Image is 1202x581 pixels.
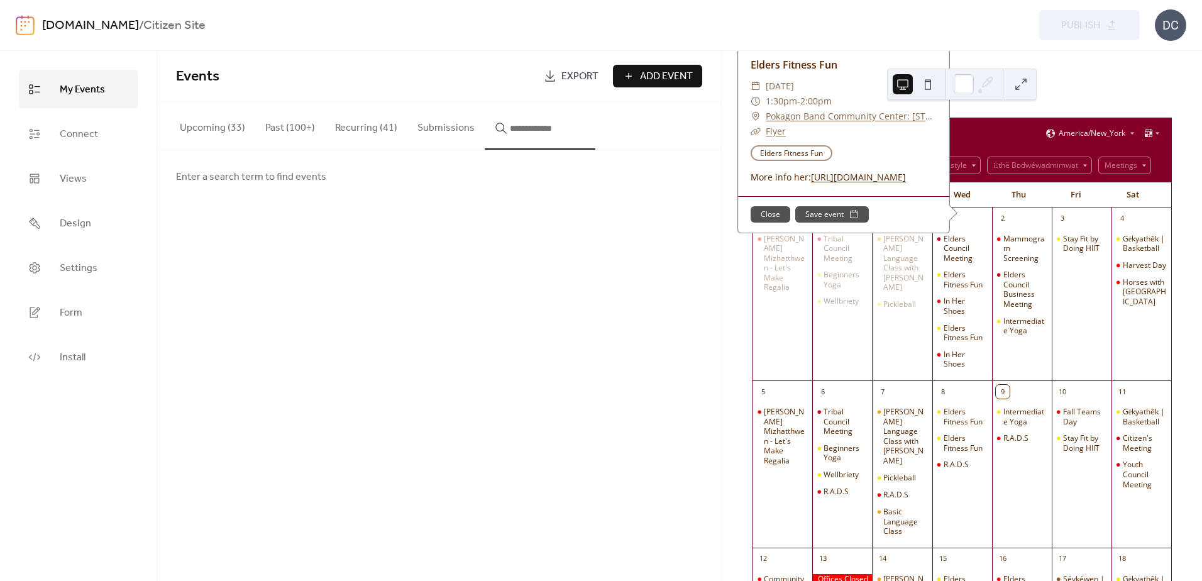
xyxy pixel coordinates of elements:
[751,94,761,109] div: ​
[751,79,761,94] div: ​
[872,490,932,500] div: R.A.D.S
[812,470,872,480] div: Wellbriety
[60,303,82,323] span: Form
[176,63,219,91] span: Events
[19,248,138,287] a: Settings
[1052,433,1111,453] div: Stay Fit by Doing HIIT
[824,487,849,497] div: R.A.D.S
[1003,316,1047,336] div: Intermediate Yoga
[990,182,1047,207] div: Thu
[1056,552,1069,566] div: 17
[1052,234,1111,253] div: Stay Fit by Doing HIIT
[872,473,932,483] div: Pickleball
[824,407,867,436] div: Tribal Council Meeting
[996,385,1010,399] div: 9
[756,385,770,399] div: 5
[992,234,1052,263] div: Mammogram Screening
[19,114,138,153] a: Connect
[944,433,987,453] div: Elders Fitness Fun
[824,443,867,463] div: Beginners Yoga
[992,407,1052,426] div: Intermediate Yoga
[764,407,807,466] div: [PERSON_NAME] Mizhatthwen - Let's Make Regalia
[1115,212,1129,226] div: 4
[883,407,927,466] div: [PERSON_NAME] Language Class with [PERSON_NAME]
[812,270,872,289] div: Beginners Yoga
[60,348,85,367] span: Install
[992,316,1052,336] div: Intermediate Yoga
[766,109,937,124] a: Pokagon Band Community Center: [STREET_ADDRESS]
[824,234,867,263] div: Tribal Council Meeting
[1056,385,1069,399] div: 10
[944,270,987,289] div: Elders Fitness Fun
[60,80,105,99] span: My Events
[255,102,325,148] button: Past (100+)
[1115,385,1129,399] div: 11
[944,407,987,426] div: Elders Fitness Fun
[60,258,97,278] span: Settings
[139,14,143,38] b: /
[1003,433,1028,443] div: R.A.D.S
[764,234,807,293] div: [PERSON_NAME] Mizhatthwen - Let's Make Regalia
[42,14,139,38] a: [DOMAIN_NAME]
[60,214,91,233] span: Design
[143,14,206,38] b: Citizen Site
[60,124,98,144] span: Connect
[872,299,932,309] div: Pickleball
[1111,407,1171,426] div: Gėkyathêk | Basketball
[19,338,138,376] a: Install
[811,171,906,183] a: [URL][DOMAIN_NAME]
[996,212,1010,226] div: 2
[800,94,832,109] span: 2:00pm
[19,159,138,197] a: Views
[872,234,932,293] div: Bodwéwadmimwen Potawatomi Language Class with Kevin Daugherty
[812,296,872,306] div: Wellbriety
[824,470,859,480] div: Wellbriety
[19,70,138,108] a: My Events
[1063,234,1106,253] div: Stay Fit by Doing HIIT
[1111,433,1171,453] div: Citizen's Meeting
[883,234,927,293] div: [PERSON_NAME] Language Class with [PERSON_NAME]
[16,15,35,35] img: logo
[1123,460,1166,489] div: Youth Council Meeting
[936,385,950,399] div: 8
[1123,407,1166,426] div: Gėkyathêk | Basketball
[992,270,1052,309] div: Elders Council Business Meeting
[932,296,992,316] div: In Her Shoes
[753,234,812,293] div: Kë Wzketomen Mizhatthwen - Let's Make Regalia
[756,552,770,566] div: 12
[932,323,992,343] div: Elders Fitness Fun
[883,490,908,500] div: R.A.D.S
[1123,234,1166,253] div: Gėkyathêk | Basketball
[751,109,761,124] div: ​
[812,407,872,436] div: Tribal Council Meeting
[876,552,890,566] div: 14
[996,552,1010,566] div: 16
[1056,212,1069,226] div: 3
[812,443,872,463] div: Beginners Yoga
[1111,460,1171,489] div: Youth Council Meeting
[766,125,786,137] a: Flyer
[1123,433,1166,453] div: Citizen's Meeting
[883,473,916,483] div: Pickleball
[1123,277,1166,307] div: Horses with [GEOGRAPHIC_DATA]
[1155,9,1186,41] div: DC
[932,433,992,453] div: Elders Fitness Fun
[19,293,138,331] a: Form
[797,94,800,109] span: -
[932,350,992,369] div: In Her Shoes
[1003,407,1047,426] div: Intermediate Yoga
[176,170,326,185] span: Enter a search term to find events
[1123,260,1166,270] div: Harvest Day
[932,407,992,426] div: Elders Fitness Fun
[816,552,830,566] div: 13
[824,296,859,306] div: Wellbriety
[872,407,932,466] div: Bodwéwadmimwen Potawatomi Language Class with Kevin Daugherty
[883,299,916,309] div: Pickleball
[1063,433,1106,453] div: Stay Fit by Doing HIIT
[876,385,890,399] div: 7
[640,69,693,84] span: Add Event
[934,182,991,207] div: Wed
[872,507,932,536] div: Basic Language Class
[613,65,702,87] button: Add Event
